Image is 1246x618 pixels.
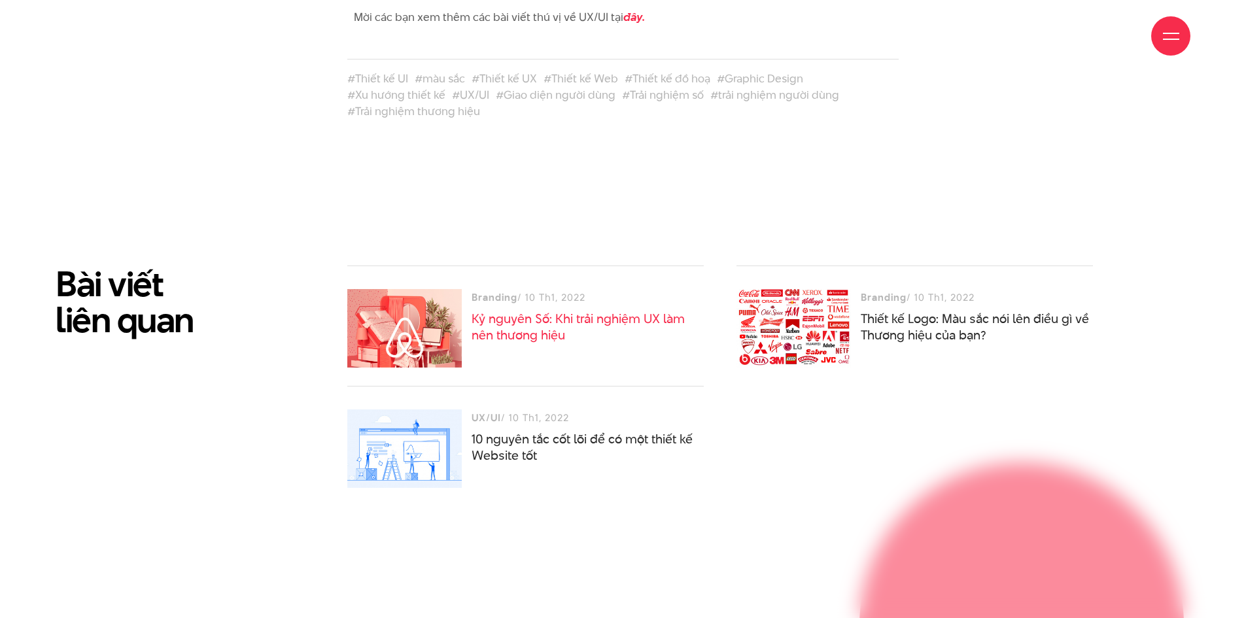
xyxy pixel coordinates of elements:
a: Kỷ nguyên Số: Khi trải nghiệm UX làm nên thương hiệu [472,310,685,344]
h3: UX/UI [472,409,501,426]
a: #Thiết kế đồ hoạ [625,71,710,86]
div: / 10 Th1, 2022 [861,289,1093,305]
a: #Trải nghiệm thương hiệu [347,103,480,119]
a: #Thiết kế UI [347,71,408,86]
div: / 10 Th1, 2022 [472,289,704,305]
a: #Xu hướng thiết kế [347,87,445,103]
a: #Graphic Design [717,71,803,86]
a: #Thiết kế Web [544,71,618,86]
a: #trải nghiệm người dùng [710,87,839,103]
h3: Branding [861,289,907,305]
a: 10 nguyên tắc cốt lõi để có một thiết kế Website tốt [472,430,693,464]
h2: Bài viết liên quan [56,266,315,337]
a: #màu sắc [415,71,465,86]
a: Thiết kế Logo: Màu sắc nói lên điều gì về Thương hiệu của bạn? [861,310,1089,344]
div: / 10 Th1, 2022 [472,409,704,426]
h3: Branding [472,289,517,305]
a: #UX/UI [452,87,489,103]
a: #Thiết kế UX [472,71,537,86]
a: #Giao diện người dùng [496,87,615,103]
a: #Trải nghiệm số [622,87,704,103]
